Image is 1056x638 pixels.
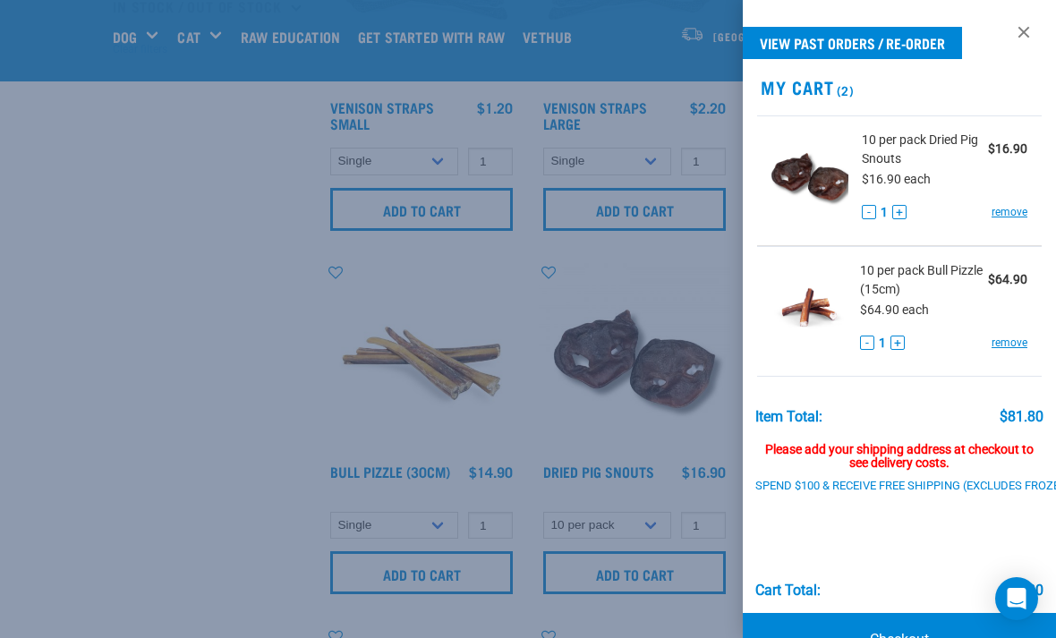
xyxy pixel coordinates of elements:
[771,131,848,223] img: Dried Pig Snouts
[834,87,855,93] span: (2)
[862,131,988,168] span: 10 per pack Dried Pig Snouts
[860,336,874,350] button: -
[988,272,1027,286] strong: $64.90
[860,302,929,317] span: $64.90 each
[755,583,821,599] div: Cart total:
[890,336,905,350] button: +
[771,261,847,353] img: Bull Pizzle (15cm)
[862,172,931,186] span: $16.90 each
[881,203,888,222] span: 1
[892,205,907,219] button: +
[879,334,886,353] span: 1
[862,205,876,219] button: -
[755,409,822,425] div: Item Total:
[992,335,1027,351] a: remove
[743,77,1056,98] h2: My Cart
[1000,409,1043,425] div: $81.80
[992,204,1027,220] a: remove
[755,425,1044,472] div: Please add your shipping address at checkout to see delivery costs.
[743,27,962,59] a: View past orders / re-order
[988,141,1027,156] strong: $16.90
[995,577,1038,620] div: Open Intercom Messenger
[860,261,988,299] span: 10 per pack Bull Pizzle (15cm)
